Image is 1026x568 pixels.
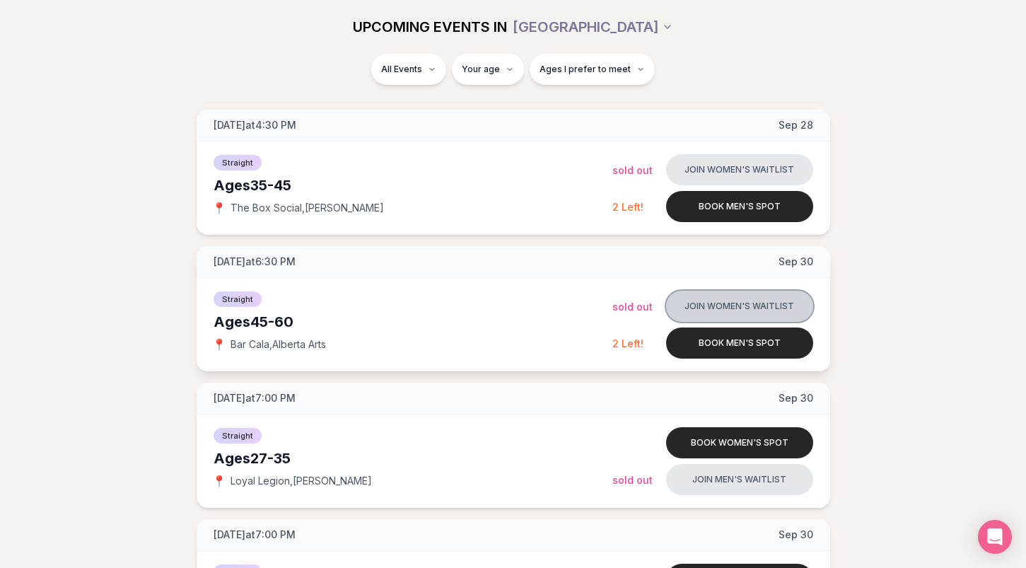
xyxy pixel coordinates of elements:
span: Ages I prefer to meet [540,64,631,75]
span: Bar Cala , Alberta Arts [231,337,326,352]
span: 📍 [214,202,225,214]
div: Open Intercom Messenger [978,520,1012,554]
button: Book men's spot [666,191,813,222]
span: Loyal Legion , [PERSON_NAME] [231,474,372,488]
span: Sep 30 [779,391,813,405]
button: Your age [452,54,524,85]
span: [DATE] at 7:00 PM [214,528,296,542]
span: Sold Out [612,301,653,313]
span: 📍 [214,475,225,487]
button: Book men's spot [666,328,813,359]
span: 2 Left! [612,201,643,213]
div: Ages 35-45 [214,175,612,195]
button: Join men's waitlist [666,464,813,495]
button: All Events [371,54,446,85]
span: Sep 30 [779,255,813,269]
span: Straight [214,155,262,170]
span: [DATE] at 7:00 PM [214,391,296,405]
span: Sold Out [612,474,653,486]
button: Join women's waitlist [666,291,813,322]
span: UPCOMING EVENTS IN [353,17,507,37]
span: Sep 28 [779,118,813,132]
button: Ages I prefer to meet [530,54,655,85]
span: Sold Out [612,164,653,176]
button: Book women's spot [666,427,813,458]
span: Your age [462,64,500,75]
div: Ages 27-35 [214,448,612,468]
span: Straight [214,291,262,307]
span: 2 Left! [612,337,643,349]
span: All Events [381,64,422,75]
button: [GEOGRAPHIC_DATA] [513,11,673,42]
span: [DATE] at 4:30 PM [214,118,296,132]
span: The Box Social , [PERSON_NAME] [231,201,384,215]
div: Ages 45-60 [214,312,612,332]
span: Sep 30 [779,528,813,542]
button: Join women's waitlist [666,154,813,185]
span: Straight [214,428,262,444]
span: 📍 [214,339,225,350]
span: [DATE] at 6:30 PM [214,255,296,269]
